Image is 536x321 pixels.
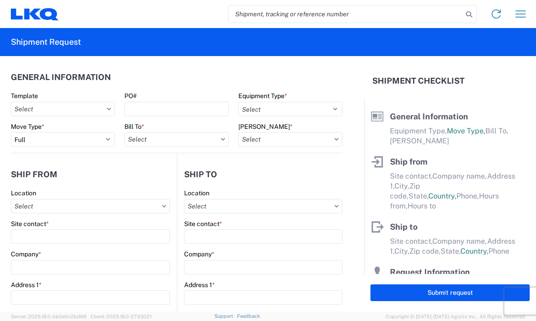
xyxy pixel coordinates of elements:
button: Submit request [370,284,530,301]
label: Address 2 [184,311,213,319]
span: State, [408,192,428,200]
span: City, [394,247,409,255]
a: Support [214,313,237,319]
span: Equipment Type, [390,127,447,135]
span: Hours to [408,202,436,210]
label: Address 1 [184,281,215,289]
span: Server: 2025.18.0-bb0e0c2bd68 [11,314,86,319]
h2: General Information [11,73,111,82]
input: Select [124,132,228,146]
span: Zip code, [409,247,441,255]
span: Client: 2025.18.0-27d3021 [90,314,152,319]
h2: Ship from [11,170,57,179]
span: Site contact, [390,237,432,245]
span: Country, [428,192,456,200]
span: Phone [489,247,509,255]
span: Bill To, [485,127,508,135]
span: Request Information [390,267,470,277]
label: Move Type [11,123,44,131]
span: City, [394,182,409,190]
h2: Shipment Checklist [372,76,465,86]
span: Ship from [390,157,427,166]
label: Location [184,189,209,197]
input: Select [11,199,170,213]
label: Equipment Type [238,92,287,100]
label: Company [184,250,214,258]
label: Address 1 [11,281,42,289]
input: Select [184,199,343,213]
label: Company [11,250,41,258]
input: Select [238,132,342,146]
label: Location [11,189,36,197]
span: Move Type, [447,127,485,135]
label: Template [11,92,38,100]
label: [PERSON_NAME] [238,123,293,131]
h2: Shipment Request [11,37,81,47]
span: Company name, [432,172,487,180]
label: Address 2 [11,311,40,319]
span: [PERSON_NAME] [390,137,449,145]
a: Feedback [237,313,260,319]
span: Ship to [390,222,417,231]
span: Country, [460,247,489,255]
label: PO# [124,92,137,100]
span: State, [441,247,460,255]
span: Site contact, [390,172,432,180]
span: Phone, [456,192,479,200]
input: Shipment, tracking or reference number [228,5,463,23]
h2: Ship to [184,170,217,179]
label: Site contact [184,220,222,228]
span: Company name, [432,237,487,245]
span: Copyright © [DATE]-[DATE] Agistix Inc., All Rights Reserved [386,312,525,321]
span: General Information [390,112,468,121]
input: Select [11,102,115,116]
label: Bill To [124,123,144,131]
label: Site contact [11,220,49,228]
